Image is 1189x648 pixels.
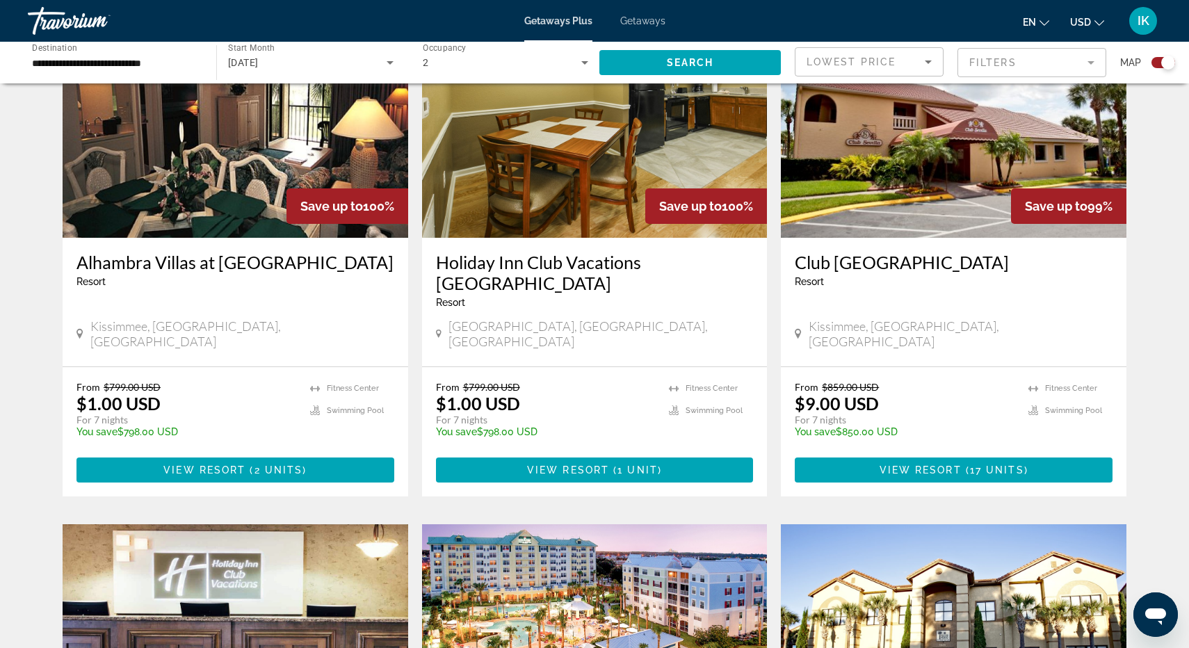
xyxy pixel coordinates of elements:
div: 100% [645,188,767,224]
a: Getaways [620,15,665,26]
a: Club [GEOGRAPHIC_DATA] [795,252,1113,273]
span: From [795,381,818,393]
span: You save [76,426,118,437]
span: $799.00 USD [463,381,520,393]
span: Swimming Pool [327,406,384,415]
mat-select: Sort by [807,54,932,70]
span: View Resort [163,464,245,476]
p: For 7 nights [436,414,656,426]
span: $799.00 USD [104,381,161,393]
span: ( ) [962,464,1028,476]
span: ( ) [609,464,662,476]
span: 1 unit [617,464,658,476]
a: Holiday Inn Club Vacations [GEOGRAPHIC_DATA] [436,252,754,293]
span: You save [795,426,836,437]
button: View Resort(1 unit) [436,457,754,483]
span: Save up to [1025,199,1087,213]
p: $1.00 USD [436,393,520,414]
span: [GEOGRAPHIC_DATA], [GEOGRAPHIC_DATA], [GEOGRAPHIC_DATA] [448,318,754,349]
span: Kissimmee, [GEOGRAPHIC_DATA], [GEOGRAPHIC_DATA] [809,318,1113,349]
button: Change language [1023,12,1049,32]
span: You save [436,426,477,437]
span: Destination [32,42,77,52]
button: Search [599,50,781,75]
span: 2 units [254,464,303,476]
iframe: Кнопка для запуску вікна повідомлень [1133,592,1178,637]
button: User Menu [1125,6,1161,35]
span: Save up to [659,199,722,213]
img: 5169E01L.jpg [781,15,1126,238]
span: 2 [423,57,428,68]
span: Resort [76,276,106,287]
span: 17 units [970,464,1024,476]
span: ( ) [245,464,307,476]
p: $850.00 USD [795,426,1014,437]
span: Search [667,57,714,68]
span: Kissimmee, [GEOGRAPHIC_DATA], [GEOGRAPHIC_DATA] [90,318,394,349]
span: $859.00 USD [822,381,879,393]
button: Change currency [1070,12,1104,32]
span: From [436,381,460,393]
span: Map [1120,53,1141,72]
span: Lowest Price [807,56,896,67]
span: From [76,381,100,393]
span: Fitness Center [1045,384,1097,393]
span: [DATE] [228,57,259,68]
a: Travorium [28,3,167,39]
span: Fitness Center [686,384,738,393]
span: Start Month [228,43,275,53]
span: View Resort [880,464,962,476]
button: View Resort(2 units) [76,457,394,483]
span: Save up to [300,199,363,213]
span: USD [1070,17,1091,28]
p: $798.00 USD [76,426,296,437]
span: Occupancy [423,43,467,53]
span: Fitness Center [327,384,379,393]
span: Resort [795,276,824,287]
span: Swimming Pool [686,406,743,415]
a: Alhambra Villas at [GEOGRAPHIC_DATA] [76,252,394,273]
p: $798.00 USD [436,426,656,437]
p: For 7 nights [76,414,296,426]
div: 100% [286,188,408,224]
p: $1.00 USD [76,393,161,414]
p: $9.00 USD [795,393,879,414]
button: Filter [957,47,1106,78]
span: View Resort [527,464,609,476]
button: View Resort(17 units) [795,457,1113,483]
img: 4036I01X.jpg [63,15,408,238]
span: IK [1138,14,1149,28]
span: Swimming Pool [1045,406,1102,415]
span: Resort [436,297,465,308]
div: 99% [1011,188,1126,224]
span: en [1023,17,1036,28]
a: Getaways Plus [524,15,592,26]
img: A432I01X.jpg [422,15,768,238]
p: For 7 nights [795,414,1014,426]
